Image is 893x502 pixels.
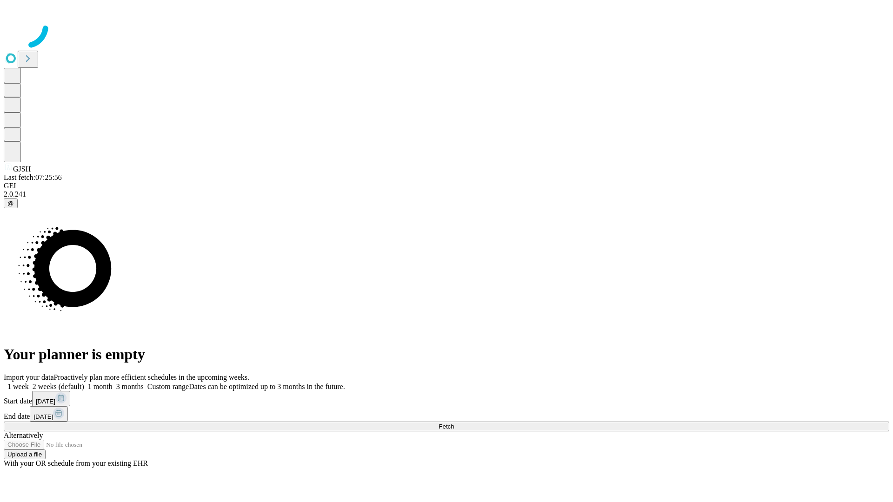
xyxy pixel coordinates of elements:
[32,391,70,406] button: [DATE]
[4,173,62,181] span: Last fetch: 07:25:56
[4,431,43,439] span: Alternatively
[116,383,144,390] span: 3 months
[147,383,189,390] span: Custom range
[54,373,249,381] span: Proactively plan more efficient schedules in the upcoming weeks.
[4,391,889,406] div: Start date
[30,406,68,422] button: [DATE]
[4,459,148,467] span: With your OR schedule from your existing EHR
[4,346,889,363] h1: Your planner is empty
[189,383,345,390] span: Dates can be optimized up to 3 months in the future.
[439,423,454,430] span: Fetch
[36,398,55,405] span: [DATE]
[7,200,14,207] span: @
[4,422,889,431] button: Fetch
[4,373,54,381] span: Import your data
[4,190,889,198] div: 2.0.241
[13,165,31,173] span: GJSH
[33,413,53,420] span: [DATE]
[7,383,29,390] span: 1 week
[4,449,46,459] button: Upload a file
[4,406,889,422] div: End date
[88,383,113,390] span: 1 month
[4,198,18,208] button: @
[4,182,889,190] div: GEI
[33,383,84,390] span: 2 weeks (default)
